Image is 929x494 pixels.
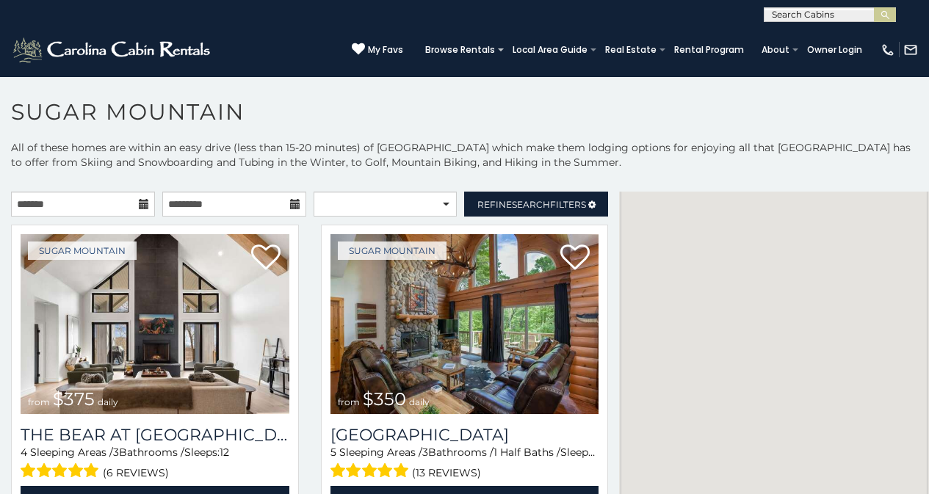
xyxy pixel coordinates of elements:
[21,446,27,459] span: 4
[338,396,360,407] span: from
[21,425,289,445] h3: The Bear At Sugar Mountain
[28,241,137,260] a: Sugar Mountain
[330,234,599,414] img: 1714398141_thumbnail.jpeg
[560,243,590,274] a: Add to favorites
[881,43,895,57] img: phone-regular-white.png
[598,40,664,60] a: Real Estate
[113,446,119,459] span: 3
[512,199,550,210] span: Search
[422,446,428,459] span: 3
[800,40,870,60] a: Owner Login
[464,192,608,217] a: RefineSearchFilters
[330,425,599,445] h3: Grouse Moor Lodge
[21,425,289,445] a: The Bear At [GEOGRAPHIC_DATA]
[21,445,289,482] div: Sleeping Areas / Bathrooms / Sleeps:
[21,234,289,414] a: from $375 daily
[412,463,481,482] span: (13 reviews)
[53,388,95,410] span: $375
[667,40,751,60] a: Rental Program
[103,463,169,482] span: (6 reviews)
[28,396,50,407] span: from
[418,40,502,60] a: Browse Rentals
[494,446,560,459] span: 1 Half Baths /
[330,425,599,445] a: [GEOGRAPHIC_DATA]
[330,446,336,459] span: 5
[363,388,406,410] span: $350
[330,234,599,414] a: from $350 daily
[505,40,595,60] a: Local Area Guide
[338,241,447,260] a: Sugar Mountain
[220,446,229,459] span: 12
[477,199,586,210] span: Refine Filters
[251,243,281,274] a: Add to favorites
[352,43,403,57] a: My Favs
[330,445,599,482] div: Sleeping Areas / Bathrooms / Sleeps:
[754,40,797,60] a: About
[11,35,214,65] img: White-1-2.png
[98,396,118,407] span: daily
[21,234,289,414] img: 1714387646_thumbnail.jpeg
[903,43,918,57] img: mail-regular-white.png
[596,446,605,459] span: 12
[409,396,430,407] span: daily
[368,43,403,57] span: My Favs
